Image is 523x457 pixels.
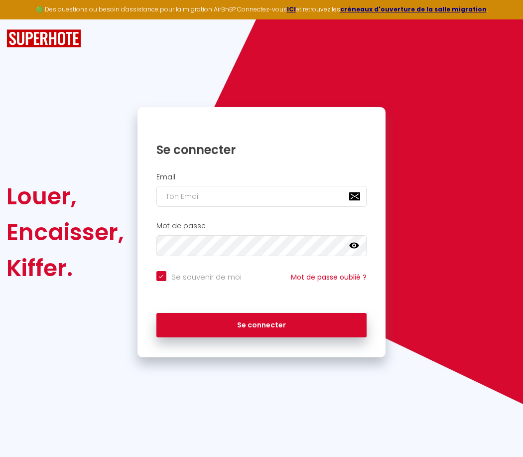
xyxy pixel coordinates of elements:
h1: Se connecter [156,142,367,157]
div: Louer, [6,178,124,214]
div: Encaisser, [6,214,124,250]
h2: Email [156,173,367,181]
a: Mot de passe oublié ? [291,272,367,282]
a: ICI [287,5,296,13]
div: Kiffer. [6,250,124,286]
h2: Mot de passe [156,222,367,230]
img: SuperHote logo [6,29,81,48]
button: Se connecter [156,313,367,338]
a: créneaux d'ouverture de la salle migration [340,5,487,13]
input: Ton Email [156,186,367,207]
